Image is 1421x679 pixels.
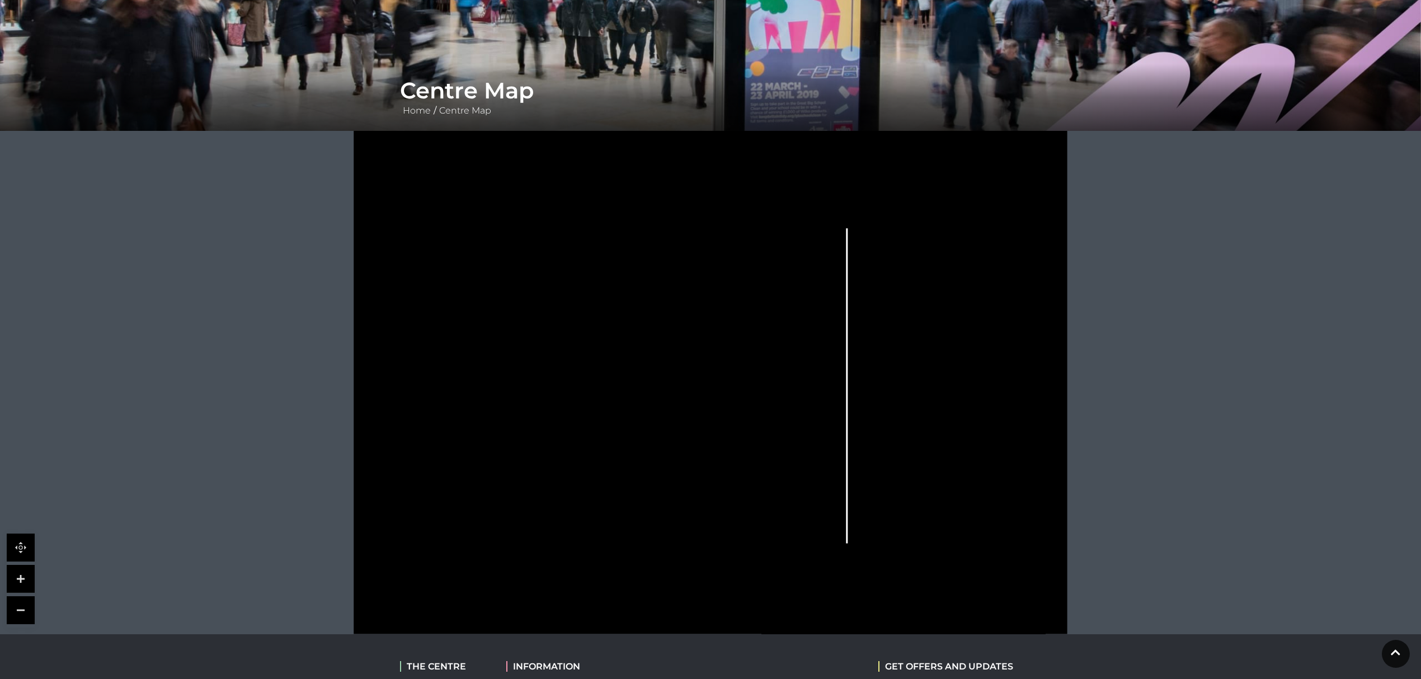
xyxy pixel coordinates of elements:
[400,105,434,116] a: Home
[436,105,494,116] a: Centre Map
[392,77,1029,117] div: /
[506,661,649,672] h2: INFORMATION
[400,661,490,672] h2: THE CENTRE
[400,77,1021,104] h1: Centre Map
[878,661,1013,672] h2: GET OFFERS AND UPDATES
